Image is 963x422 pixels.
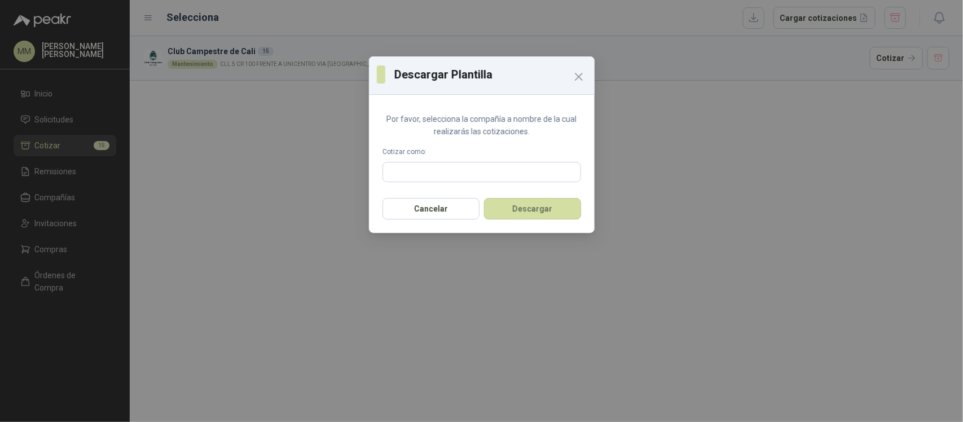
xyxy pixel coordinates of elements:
[382,113,581,138] p: Por favor, selecciona la compañía a nombre de la cual realizarás las cotizaciones.
[382,198,480,219] button: Cancelar
[394,66,586,83] h3: Descargar Plantilla
[484,198,581,219] button: Descargar
[382,147,581,157] label: Cotizar como:
[570,68,588,86] button: Close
